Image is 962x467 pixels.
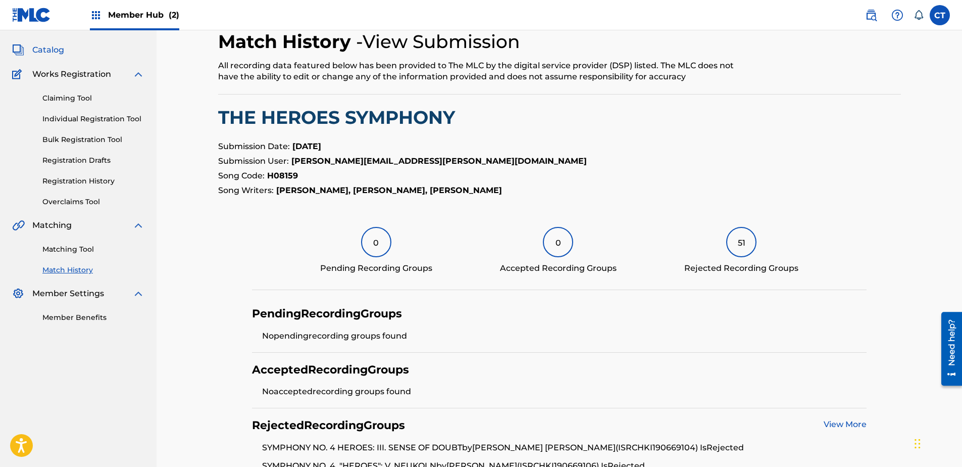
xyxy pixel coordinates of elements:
[356,30,520,53] h4: - View Submission
[32,44,64,56] span: Catalog
[42,176,144,186] a: Registration History
[262,330,867,342] li: No pending recording groups found
[42,244,144,255] a: Matching Tool
[861,5,881,25] a: Public Search
[42,93,144,104] a: Claiming Tool
[276,185,502,195] strong: [PERSON_NAME], [PERSON_NAME], [PERSON_NAME]
[292,142,321,151] strong: [DATE]
[32,288,104,300] span: Member Settings
[218,30,356,53] h2: Match History
[912,418,962,467] iframe: Chat Widget
[824,419,867,429] a: View More
[132,288,144,300] img: expand
[12,44,24,56] img: Catalog
[267,171,298,180] strong: H08159
[218,185,274,195] span: Song Writers:
[42,265,144,275] a: Match History
[42,155,144,166] a: Registration Drafts
[12,44,64,56] a: CatalogCatalog
[90,9,102,21] img: Top Rightsholders
[218,142,290,151] span: Submission Date:
[12,68,25,80] img: Works Registration
[262,386,867,398] li: No accepted recording groups found
[891,9,903,21] img: help
[218,106,901,129] h2: THE HEROES SYMPHONY
[132,68,144,80] img: expand
[169,10,179,20] span: (2)
[42,312,144,323] a: Member Benefits
[252,307,402,321] h4: Pending Recording Groups
[218,171,265,180] span: Song Code:
[12,8,51,22] img: MLC Logo
[887,5,907,25] div: Help
[132,219,144,231] img: expand
[291,156,587,166] strong: [PERSON_NAME][EMAIL_ADDRESS][PERSON_NAME][DOMAIN_NAME]
[684,262,798,274] div: Rejected Recording Groups
[12,20,73,32] a: SummarySummary
[320,262,432,274] div: Pending Recording Groups
[252,363,409,377] h4: Accepted Recording Groups
[500,262,617,274] div: Accepted Recording Groups
[726,227,756,257] div: 51
[42,114,144,124] a: Individual Registration Tool
[32,68,111,80] span: Works Registration
[915,429,921,459] div: Drag
[865,9,877,21] img: search
[32,219,72,231] span: Matching
[361,227,391,257] div: 0
[218,156,289,166] span: Submission User:
[12,219,25,231] img: Matching
[930,5,950,25] div: User Menu
[543,227,573,257] div: 0
[42,134,144,145] a: Bulk Registration Tool
[108,9,179,21] span: Member Hub
[262,442,867,460] li: SYMPHONY NO. 4 HEROES: III. SENSE OF DOUBT by [PERSON_NAME] [PERSON_NAME] (ISRC HKI190669104 ) Is...
[934,308,962,390] iframe: Resource Center
[252,418,405,433] h4: Rejected Recording Groups
[42,197,144,207] a: Overclaims Tool
[12,288,24,300] img: Member Settings
[914,10,924,20] div: Notifications
[218,60,744,82] div: All recording data featured below has been provided to The MLC by the digital service provider (D...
